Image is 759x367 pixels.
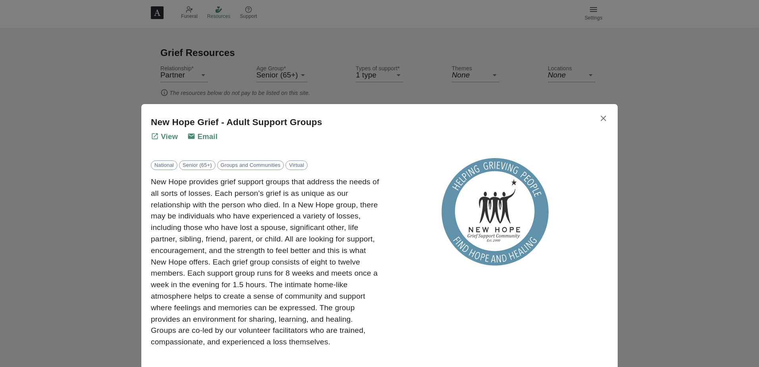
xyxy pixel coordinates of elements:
[187,131,218,149] a: Email
[218,162,284,169] span: Groups and Communities
[151,162,177,169] span: National
[151,128,178,153] a: View
[434,153,553,271] img: NewHopelogo16.jpg
[151,117,608,128] h4: New Hope Grief - Adult Support Groups
[286,162,307,169] span: Virtual
[151,131,178,142] p: View
[151,176,379,348] p: New Hope provides grief support groups that address the needs of all sorts of losses. Each person...
[179,162,215,169] span: Senior (65+)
